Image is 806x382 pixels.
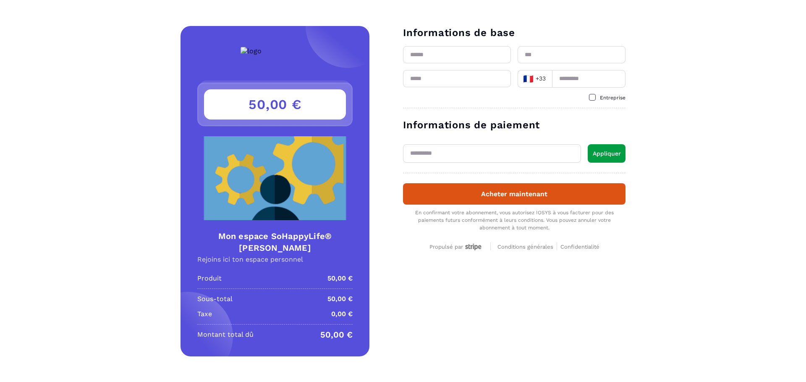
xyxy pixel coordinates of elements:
a: Confidentialité [560,242,599,250]
span: +33 [523,73,547,85]
h4: Mon espace SoHappyLife® [PERSON_NAME] [197,230,353,254]
p: 50,00 € [327,294,353,304]
p: 0,00 € [331,309,353,319]
p: 50,00 € [327,273,353,283]
a: Propulsé par [429,242,484,250]
button: Acheter maintenant [403,183,625,205]
img: logo [241,47,262,55]
img: Product Image [197,136,353,220]
p: Produit [197,273,222,283]
h3: Informations de paiement [403,118,625,132]
input: Search for option [548,73,550,85]
span: Confidentialité [560,244,599,250]
p: 50,00 € [320,330,353,340]
span: Entreprise [600,95,625,101]
div: Search for option [518,70,552,88]
h3: 50,00 € [204,89,346,120]
button: Appliquer [588,144,625,163]
span: 🇫🇷 [523,73,534,85]
a: Conditions générales [497,242,557,250]
div: Propulsé par [429,244,484,251]
div: Rejoins ici ton espace personnel [197,255,353,263]
div: En confirmant votre abonnement, vous autorisez IOSYS à vous facturer pour des paiements futurs co... [403,209,625,231]
span: Conditions générales [497,244,553,250]
h3: Informations de base [403,26,625,39]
